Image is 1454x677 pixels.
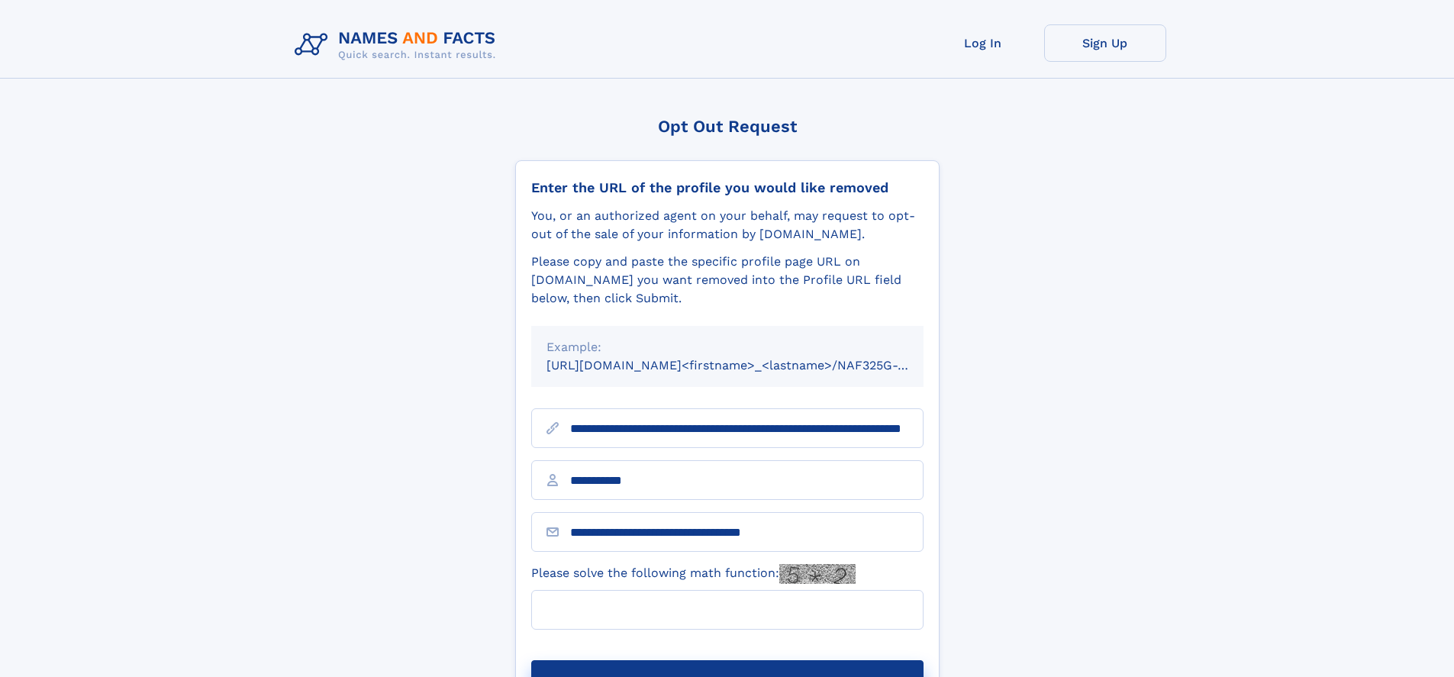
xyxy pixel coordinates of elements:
div: Enter the URL of the profile you would like removed [531,179,924,196]
small: [URL][DOMAIN_NAME]<firstname>_<lastname>/NAF325G-xxxxxxxx [546,358,953,372]
a: Log In [922,24,1044,62]
div: You, or an authorized agent on your behalf, may request to opt-out of the sale of your informatio... [531,207,924,243]
div: Opt Out Request [515,117,940,136]
a: Sign Up [1044,24,1166,62]
label: Please solve the following math function: [531,564,856,584]
div: Please copy and paste the specific profile page URL on [DOMAIN_NAME] you want removed into the Pr... [531,253,924,308]
img: Logo Names and Facts [289,24,508,66]
div: Example: [546,338,908,356]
